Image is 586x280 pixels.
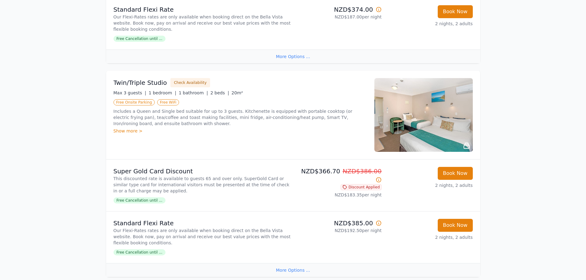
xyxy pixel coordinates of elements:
p: NZD$374.00 [296,5,382,14]
div: More Options ... [106,49,480,63]
p: NZD$183.35 per night [296,192,382,198]
p: Super Gold Card Discount [114,167,291,175]
span: Max 3 guests | [114,90,146,95]
button: Book Now [438,5,473,18]
h3: Twin/Triple Studio [114,78,167,87]
span: Free Cancellation until ... [114,197,165,203]
span: Free Onsite Parking [114,99,155,105]
button: Book Now [438,219,473,232]
span: Free WiFi [157,99,179,105]
p: This discounted rate is available to guests 65 and over only. SuperGold Card or similar type card... [114,175,291,194]
span: 1 bedroom | [149,90,176,95]
button: Book Now [438,167,473,180]
span: Discount Applied [341,184,382,190]
span: NZD$386.00 [343,168,382,175]
p: NZD$192.50 per night [296,227,382,234]
p: 2 nights, 2 adults [387,21,473,27]
div: More Options ... [106,263,480,277]
button: Check Availability [170,78,210,87]
p: Standard Flexi Rate [114,219,291,227]
p: NZD$385.00 [296,219,382,227]
div: Show more > [114,128,367,134]
span: Free Cancellation until ... [114,249,165,255]
span: 1 bathroom | [179,90,208,95]
p: 2 nights, 2 adults [387,234,473,240]
span: 20m² [232,90,243,95]
p: NZD$187.00 per night [296,14,382,20]
p: Includes a Queen and Single bed suitable for up to 3 guests. Kitchenette is equipped with portabl... [114,108,367,127]
p: Our Flexi-Rates rates are only available when booking direct on the Bella Vista website. Book now... [114,227,291,246]
p: NZD$366.70 [296,167,382,184]
p: Our Flexi-Rates rates are only available when booking direct on the Bella Vista website. Book now... [114,14,291,32]
span: Free Cancellation until ... [114,36,165,42]
p: Standard Flexi Rate [114,5,291,14]
span: 2 beds | [210,90,229,95]
p: 2 nights, 2 adults [387,182,473,188]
